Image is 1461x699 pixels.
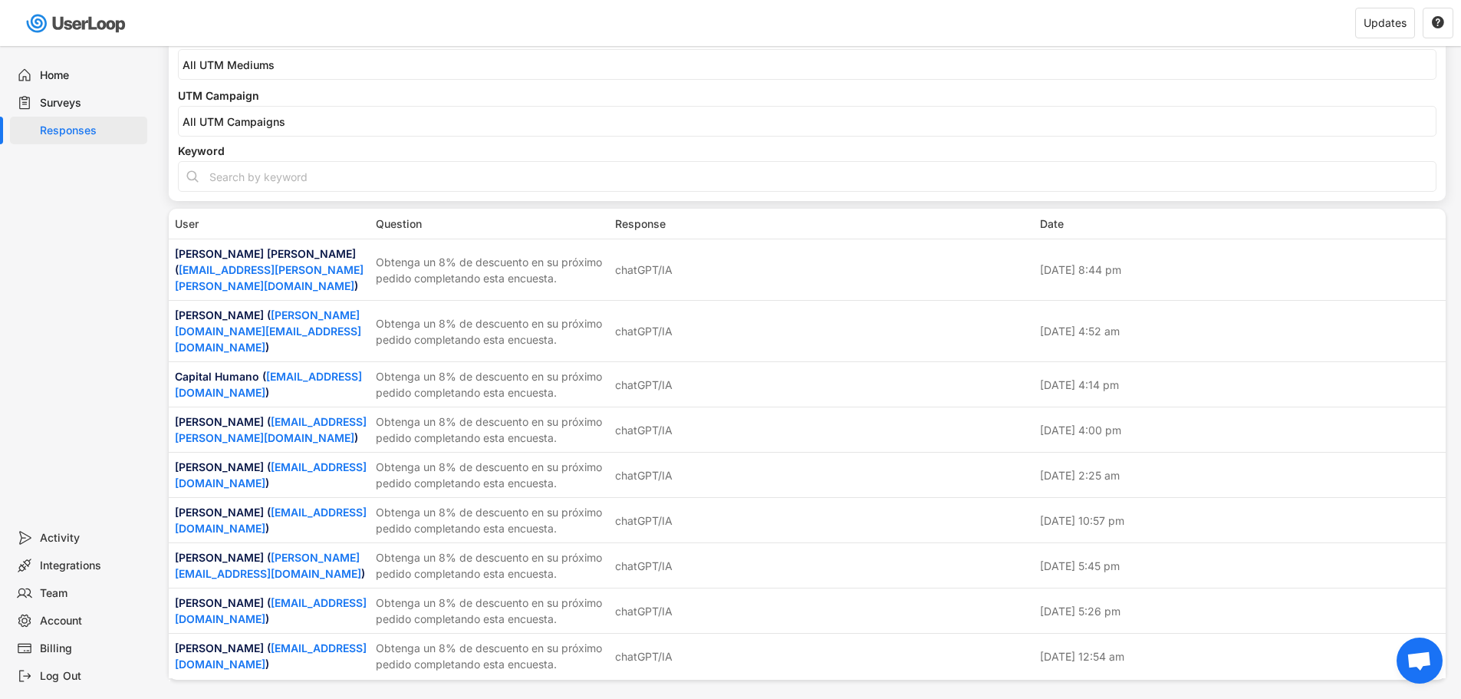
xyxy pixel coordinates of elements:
[1432,15,1444,29] text: 
[40,124,141,138] div: Responses
[175,368,367,401] div: Capital Humano ( )
[1040,467,1440,483] div: [DATE] 2:25 am
[1040,603,1440,619] div: [DATE] 5:26 pm
[376,414,606,446] div: Obtenga un 8% de descuento en su próximo pedido completando esta encuesta.
[615,377,673,393] div: chatGPT/IA
[615,513,673,529] div: chatGPT/IA
[1364,18,1407,28] div: Updates
[175,459,367,491] div: [PERSON_NAME] ( )
[175,641,367,671] a: [EMAIL_ADDRESS][DOMAIN_NAME]
[175,415,367,444] a: [EMAIL_ADDRESS][PERSON_NAME][DOMAIN_NAME]
[175,640,367,672] div: [PERSON_NAME] ( )
[376,216,606,232] div: Question
[615,323,673,339] div: chatGPT/IA
[376,595,606,627] div: Obtenga un 8% de descuento en su próximo pedido completando esta encuesta.
[1040,377,1440,393] div: [DATE] 4:14 pm
[376,504,606,536] div: Obtenga un 8% de descuento en su próximo pedido completando esta encuesta.
[615,648,673,664] div: chatGPT/IA
[376,368,606,401] div: Obtenga un 8% de descuento en su próximo pedido completando esta encuesta.
[1040,262,1440,278] div: [DATE] 8:44 pm
[1040,323,1440,339] div: [DATE] 4:52 am
[175,460,367,490] a: [EMAIL_ADDRESS][DOMAIN_NAME]
[1431,16,1445,30] button: 
[1397,638,1443,684] a: Bate-papo aberto
[40,68,141,83] div: Home
[615,422,673,438] div: chatGPT/IA
[183,58,1440,71] input: All UTM Mediums
[175,504,367,536] div: [PERSON_NAME] ( )
[175,263,364,292] a: [EMAIL_ADDRESS][PERSON_NAME][PERSON_NAME][DOMAIN_NAME]
[23,8,131,39] img: userloop-logo-01.svg
[615,216,1031,232] div: Response
[1040,558,1440,574] div: [DATE] 5:45 pm
[376,459,606,491] div: Obtenga un 8% de descuento en su próximo pedido completando esta encuesta.
[183,115,1440,128] input: All UTM Campaigns
[615,467,673,483] div: chatGPT/IA
[615,262,673,278] div: chatGPT/IA
[175,307,367,355] div: [PERSON_NAME] ( )
[178,146,1436,157] div: Keyword
[40,669,141,684] div: Log Out
[40,531,141,546] div: Activity
[40,586,141,601] div: Team
[178,161,1436,192] input: Search by keyword
[175,246,367,294] div: [PERSON_NAME] [PERSON_NAME] ( )
[175,596,367,625] a: [EMAIL_ADDRESS][DOMAIN_NAME]
[376,315,606,348] div: Obtenga un 8% de descuento en su próximo pedido completando esta encuesta.
[376,549,606,582] div: Obtenga un 8% de descuento en su próximo pedido completando esta encuesta.
[615,558,673,574] div: chatGPT/IA
[175,506,367,535] a: [EMAIL_ADDRESS][DOMAIN_NAME]
[40,96,141,110] div: Surveys
[376,640,606,672] div: Obtenga un 8% de descuento en su próximo pedido completando esta encuesta.
[175,414,367,446] div: [PERSON_NAME] ( )
[40,559,141,573] div: Integrations
[175,216,367,232] div: User
[615,603,673,619] div: chatGPT/IA
[175,549,367,582] div: [PERSON_NAME] ( )
[1040,422,1440,438] div: [DATE] 4:00 pm
[1040,513,1440,529] div: [DATE] 10:57 pm
[40,614,141,628] div: Account
[1040,648,1440,664] div: [DATE] 12:54 am
[376,254,606,286] div: Obtenga un 8% de descuento en su próximo pedido completando esta encuesta.
[1040,216,1440,232] div: Date
[40,641,141,656] div: Billing
[175,595,367,627] div: [PERSON_NAME] ( )
[175,370,362,399] a: [EMAIL_ADDRESS][DOMAIN_NAME]
[178,91,1436,101] div: UTM Campaign
[175,308,361,354] a: [PERSON_NAME][DOMAIN_NAME][EMAIL_ADDRESS][DOMAIN_NAME]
